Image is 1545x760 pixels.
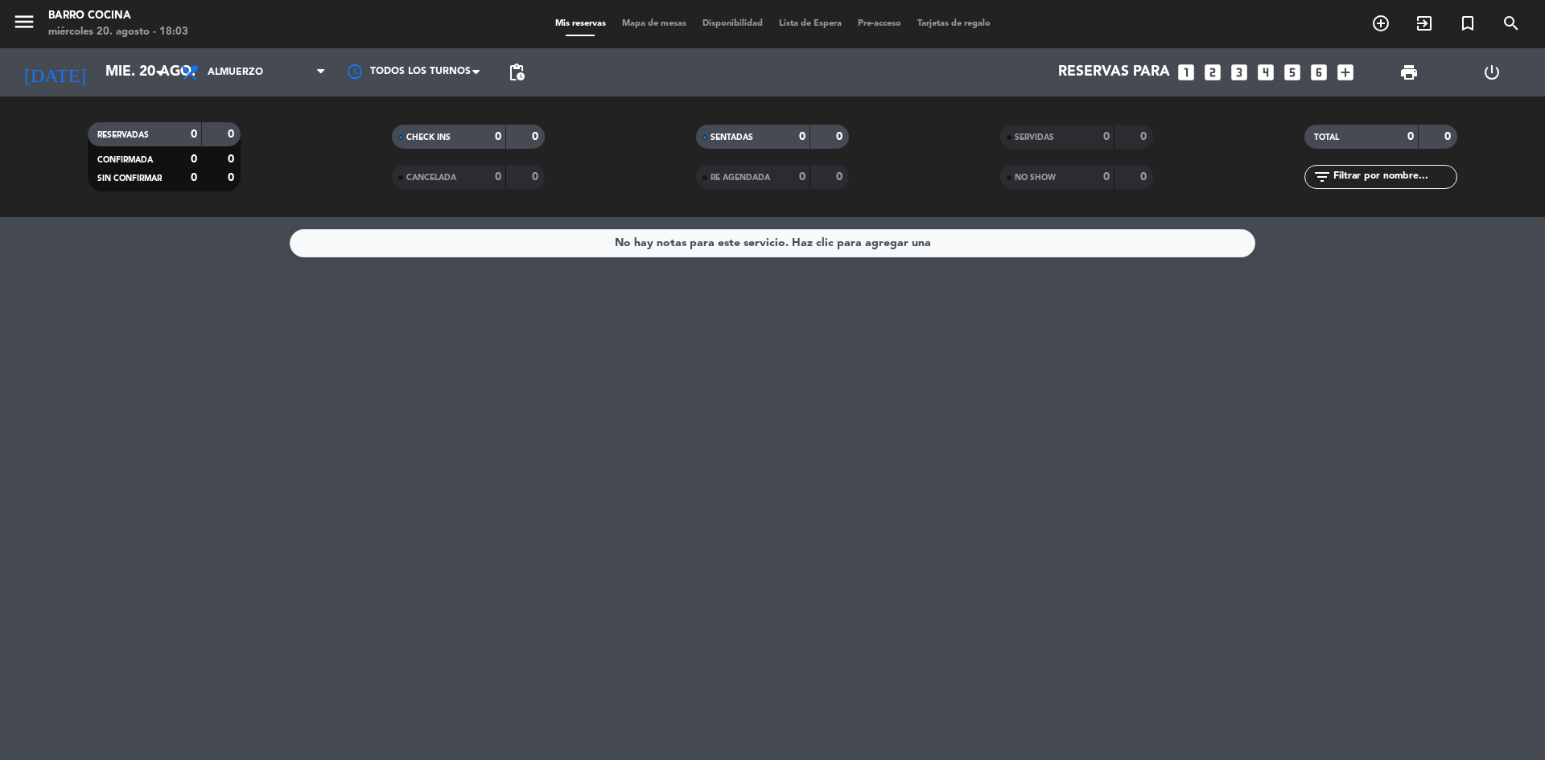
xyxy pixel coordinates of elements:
span: Disponibilidad [694,19,771,28]
strong: 0 [799,131,805,142]
i: search [1502,14,1521,33]
strong: 0 [1407,131,1414,142]
strong: 0 [532,171,542,183]
span: CHECK INS [406,134,451,142]
i: looks_one [1176,62,1197,83]
i: add_circle_outline [1371,14,1390,33]
span: Reservas para [1058,64,1170,80]
strong: 0 [1444,131,1454,142]
span: CONFIRMADA [97,156,153,164]
strong: 0 [836,171,846,183]
i: filter_list [1312,167,1332,187]
strong: 0 [228,129,237,140]
span: Almuerzo [208,67,263,78]
strong: 0 [191,129,197,140]
div: Barro Cocina [48,8,188,24]
i: exit_to_app [1415,14,1434,33]
span: SERVIDAS [1015,134,1054,142]
strong: 0 [191,154,197,165]
strong: 0 [191,172,197,183]
span: TOTAL [1314,134,1339,142]
strong: 0 [799,171,805,183]
span: Pre-acceso [850,19,909,28]
strong: 0 [1140,171,1150,183]
div: No hay notas para este servicio. Haz clic para agregar una [615,234,931,253]
span: Mapa de mesas [614,19,694,28]
i: looks_4 [1255,62,1276,83]
i: looks_two [1202,62,1223,83]
span: Tarjetas de regalo [909,19,999,28]
i: looks_3 [1229,62,1250,83]
span: RE AGENDADA [711,174,770,182]
span: pending_actions [507,63,526,82]
i: menu [12,10,36,34]
span: Mis reservas [547,19,614,28]
i: looks_6 [1308,62,1329,83]
span: SENTADAS [711,134,753,142]
i: power_settings_new [1482,63,1502,82]
span: RESERVADAS [97,131,149,139]
i: add_box [1335,62,1356,83]
strong: 0 [1140,131,1150,142]
span: Lista de Espera [771,19,850,28]
div: miércoles 20. agosto - 18:03 [48,24,188,40]
strong: 0 [532,131,542,142]
span: print [1399,63,1419,82]
strong: 0 [228,154,237,165]
span: CANCELADA [406,174,456,182]
i: [DATE] [12,55,97,90]
strong: 0 [228,172,237,183]
span: SIN CONFIRMAR [97,175,162,183]
strong: 0 [1103,131,1110,142]
strong: 0 [495,131,501,142]
i: arrow_drop_down [150,63,169,82]
strong: 0 [1103,171,1110,183]
strong: 0 [495,171,501,183]
i: looks_5 [1282,62,1303,83]
input: Filtrar por nombre... [1332,168,1456,186]
i: turned_in_not [1458,14,1477,33]
div: LOG OUT [1450,48,1533,97]
strong: 0 [836,131,846,142]
span: NO SHOW [1015,174,1056,182]
button: menu [12,10,36,39]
